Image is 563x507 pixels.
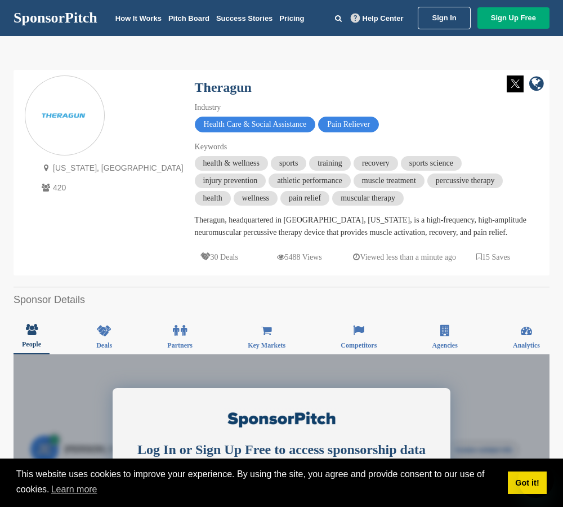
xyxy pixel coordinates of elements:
[96,342,112,349] span: Deals
[401,156,462,171] span: sports science
[25,96,104,137] img: Sponsorpitch & Theragun
[477,7,549,29] a: Sign Up Free
[271,156,306,171] span: sports
[332,191,404,206] span: muscular therapy
[39,161,184,175] p: [US_STATE], [GEOGRAPHIC_DATA]
[341,342,377,349] span: Competitors
[277,250,322,264] p: 5488 Views
[529,75,544,94] a: company link
[115,14,162,23] a: How It Works
[168,14,209,23] a: Pitch Board
[195,80,252,95] a: Theragun
[348,12,406,25] a: Help Center
[200,250,238,264] p: 30 Deals
[216,14,272,23] a: Success Stories
[513,342,540,349] span: Analytics
[280,191,329,206] span: pain relief
[195,156,268,171] span: health & wellness
[518,462,554,498] iframe: Button to launch messaging window
[508,472,547,494] a: dismiss cookie message
[354,174,425,188] span: muscle treatment
[354,156,398,171] span: recovery
[269,174,350,188] span: athletic performance
[507,75,524,92] img: Twitter white
[195,191,231,206] span: health
[22,341,41,348] span: People
[16,468,499,498] span: This website uses cookies to improve your experience. By using the site, you agree and provide co...
[353,250,456,264] p: Viewed less than a minute ago
[318,117,379,132] span: Pain Reliever
[279,14,304,23] a: Pricing
[195,174,266,188] span: injury prevention
[195,214,538,239] div: Theragun, headquartered in [GEOGRAPHIC_DATA], [US_STATE], is a high-frequency, high-amplitude neu...
[476,250,510,264] p: 15 Saves
[427,174,503,188] span: percussive therapy
[432,342,457,349] span: Agencies
[195,141,538,153] div: Keywords
[309,156,351,171] span: training
[195,117,316,132] span: Health Care & Social Assistance
[195,101,538,114] div: Industry
[234,191,278,206] span: wellness
[14,11,97,25] a: SponsorPitch
[418,7,470,29] a: Sign In
[39,181,184,195] p: 420
[50,481,99,498] a: learn more about cookies
[248,342,285,349] span: Key Markets
[167,342,193,349] span: Partners
[14,292,549,308] h2: Sponsor Details
[132,442,431,474] div: Log In or Sign Up Free to access sponsorship data and contacts from this brand.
